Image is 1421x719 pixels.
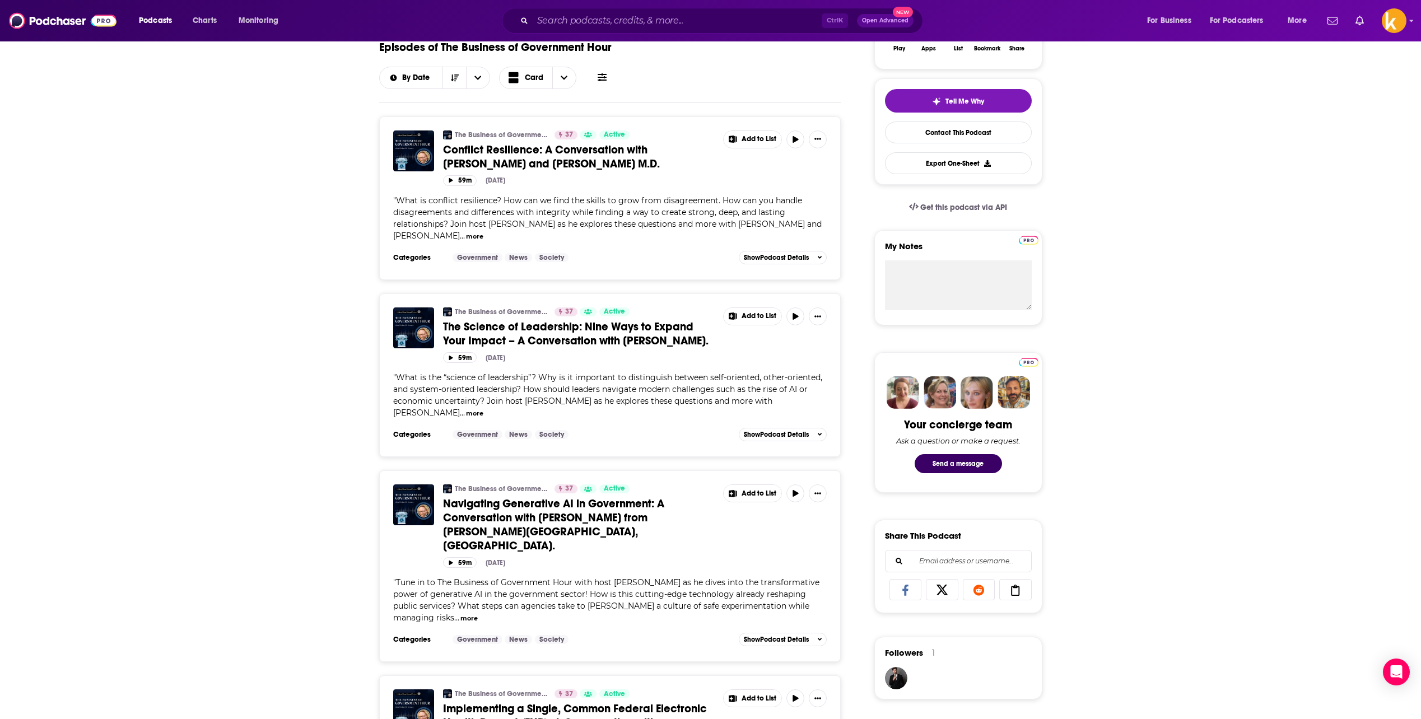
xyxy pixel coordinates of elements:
button: Show More Button [724,485,782,502]
h2: Choose List sort [379,67,491,89]
a: News [505,253,532,262]
button: Show More Button [809,130,827,148]
button: 59m [443,557,477,568]
a: 37 [555,307,577,316]
img: Conflict Resilience: A Conversation with Robert Bordone and Dr. Joel Salinas M.D. [393,130,434,171]
span: What is conflict resilience? How can we find the skills to grow from disagreement. How can you ha... [393,195,822,241]
a: Conflict Resilience: A Conversation with [PERSON_NAME] and [PERSON_NAME] M.D. [443,143,715,171]
a: 37 [555,484,577,493]
h3: Categories [393,635,444,644]
button: open menu [1139,12,1205,30]
a: Navigating Generative AI in Government: A Conversation with [PERSON_NAME] from [PERSON_NAME][GEOG... [443,497,715,553]
div: Play [893,45,905,52]
h3: Categories [393,430,444,439]
span: 37 [565,306,573,318]
div: Ask a question or make a request. [896,436,1021,445]
a: Active [599,484,630,493]
button: Choose View [499,67,576,89]
span: The Science of Leadership: Nine Ways to Expand Your Impact – A Conversation with [PERSON_NAME]. [443,320,709,348]
span: " [393,577,819,623]
button: Export One-Sheet [885,152,1032,174]
a: Contact This Podcast [885,122,1032,143]
span: Get this podcast via API [920,203,1007,212]
div: [DATE] [486,354,505,362]
h1: Episodes of The Business of Government Hour [379,40,612,54]
button: Show More Button [809,484,827,502]
span: ... [454,613,459,623]
div: Search followers [885,550,1032,572]
button: ShowPodcast Details [739,251,827,264]
a: News [505,430,532,439]
span: 37 [565,129,573,141]
button: Send a message [915,454,1002,473]
a: Pro website [1019,356,1038,367]
a: Charts [185,12,223,30]
a: Government [453,430,502,439]
span: Monitoring [239,13,278,29]
button: open menu [466,67,490,88]
button: open menu [231,12,293,30]
a: 37 [555,689,577,698]
a: The Science of Leadership: Nine Ways to Expand Your Impact – A Conversation with [PERSON_NAME]. [443,320,715,348]
a: Active [599,689,630,698]
a: Share on Reddit [963,579,995,600]
a: The Business of Government Hour [455,130,547,139]
span: Podcasts [139,13,172,29]
img: Podchaser Pro [1019,358,1038,367]
span: 37 [565,689,573,700]
button: Show profile menu [1382,8,1406,33]
span: Active [604,689,625,700]
div: Share [1009,45,1024,52]
button: ShowPodcast Details [739,633,827,646]
span: Tell Me Why [945,97,984,106]
a: Government [453,635,502,644]
div: [DATE] [486,176,505,184]
span: Navigating Generative AI in Government: A Conversation with [PERSON_NAME] from [PERSON_NAME][GEOG... [443,497,664,553]
a: Share on Facebook [889,579,922,600]
a: News [505,635,532,644]
img: Sydney Profile [887,376,919,409]
a: Podchaser - Follow, Share and Rate Podcasts [9,10,117,31]
img: Navigating Generative AI in Government: A Conversation with Professor Alex Richter from Victoria ... [393,484,434,525]
span: Active [604,129,625,141]
span: " [393,372,822,418]
h3: Share This Podcast [885,530,961,541]
img: Jules Profile [961,376,993,409]
div: Open Intercom Messenger [1383,659,1410,685]
img: The Business of Government Hour [443,484,452,493]
span: Open Advanced [862,18,908,24]
img: User Profile [1382,8,1406,33]
h3: Categories [393,253,444,262]
span: Followers [885,647,923,658]
span: Conflict Resilience: A Conversation with [PERSON_NAME] and [PERSON_NAME] M.D. [443,143,660,171]
span: Ctrl K [822,13,848,28]
a: Pro website [1019,234,1038,245]
img: JohirMia [885,667,907,689]
a: Society [535,253,569,262]
div: Bookmark [974,45,1000,52]
a: Show notifications dropdown [1351,11,1368,30]
img: The Business of Government Hour [443,307,452,316]
a: Active [599,307,630,316]
button: Show More Button [724,690,782,707]
div: 1 [932,648,935,658]
span: Add to List [742,312,776,320]
button: Show More Button [809,307,827,325]
span: For Podcasters [1210,13,1264,29]
img: The Business of Government Hour [443,130,452,139]
div: Apps [921,45,936,52]
button: 59m [443,175,477,186]
span: For Business [1147,13,1191,29]
button: Show More Button [724,131,782,148]
button: more [460,614,478,623]
button: tell me why sparkleTell Me Why [885,89,1032,113]
button: Open AdvancedNew [857,14,914,27]
span: Show Podcast Details [744,431,809,438]
span: Card [525,74,543,82]
a: The Business of Government Hour [455,484,547,493]
a: Society [535,635,569,644]
span: Tune in to The Business of Government Hour with host [PERSON_NAME] as he dives into the transform... [393,577,819,623]
input: Search podcasts, credits, & more... [533,12,822,30]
